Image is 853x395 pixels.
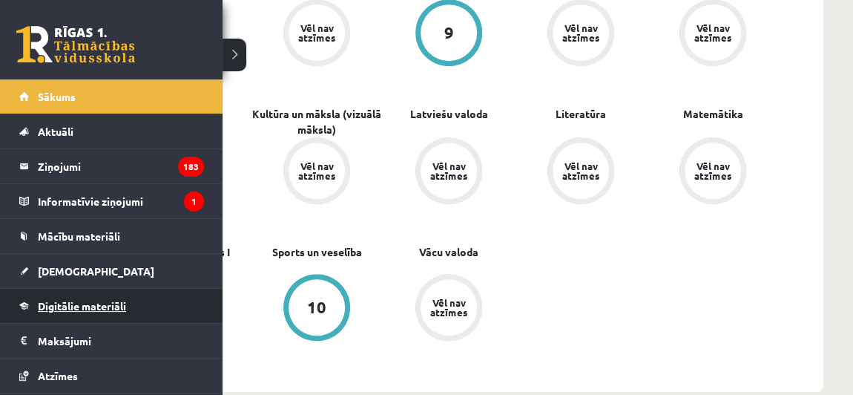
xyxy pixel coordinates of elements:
a: Vēl nav atzīmes [383,137,515,207]
a: Sports un veselība [272,244,362,260]
legend: Informatīvie ziņojumi [38,184,204,218]
a: Aktuāli [19,114,204,148]
span: Mācību materiāli [38,229,120,243]
span: Atzīmes [38,369,78,382]
a: Digitālie materiāli [19,289,204,323]
div: Vēl nav atzīmes [296,23,337,42]
a: Vēl nav atzīmes [515,137,647,207]
div: Vēl nav atzīmes [692,23,734,42]
div: Vēl nav atzīmes [428,161,470,180]
div: Vēl nav atzīmes [692,161,734,180]
a: Sākums [19,79,204,114]
a: Maksājumi [19,324,204,358]
a: Kultūra un māksla (vizuālā māksla) [251,106,383,137]
a: Informatīvie ziņojumi1 [19,184,204,218]
i: 183 [178,157,204,177]
a: Rīgas 1. Tālmācības vidusskola [16,26,135,63]
div: Vēl nav atzīmes [296,161,337,180]
span: Sākums [38,90,76,103]
div: Vēl nav atzīmes [560,23,602,42]
legend: Maksājumi [38,324,204,358]
span: Digitālie materiāli [38,299,126,313]
div: Vēl nav atzīmes [560,161,602,180]
span: Aktuāli [38,125,73,138]
span: [DEMOGRAPHIC_DATA] [38,264,154,278]
a: Ziņojumi183 [19,149,204,183]
a: Mācību materiāli [19,219,204,253]
a: Latviešu valoda [410,106,488,122]
a: 10 [251,274,383,344]
div: 10 [307,299,326,316]
a: Vācu valoda [419,244,478,260]
div: 9 [444,25,454,41]
i: 1 [184,192,204,212]
a: [DEMOGRAPHIC_DATA] [19,254,204,288]
legend: Ziņojumi [38,149,204,183]
a: Vēl nav atzīmes [251,137,383,207]
a: Matemātika [683,106,743,122]
div: Vēl nav atzīmes [428,298,470,317]
a: Vēl nav atzīmes [383,274,515,344]
a: Vēl nav atzīmes [647,137,779,207]
a: Literatūra [556,106,606,122]
a: Atzīmes [19,359,204,393]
